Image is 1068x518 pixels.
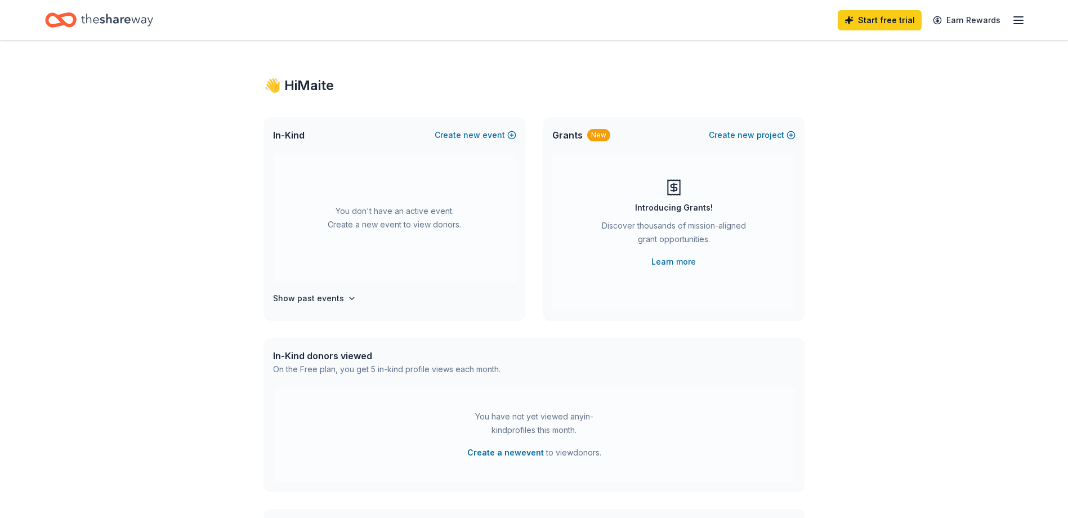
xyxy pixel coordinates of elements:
[635,201,713,215] div: Introducing Grants!
[273,292,356,305] button: Show past events
[273,153,516,283] div: You don't have an active event. Create a new event to view donors.
[273,128,305,142] span: In-Kind
[273,292,344,305] h4: Show past events
[467,446,544,459] button: Create a newevent
[597,219,750,251] div: Discover thousands of mission-aligned grant opportunities.
[273,349,501,363] div: In-Kind donors viewed
[463,128,480,142] span: new
[838,10,922,30] a: Start free trial
[552,128,583,142] span: Grants
[587,129,610,141] div: New
[651,255,696,269] a: Learn more
[738,128,754,142] span: new
[273,363,501,376] div: On the Free plan, you get 5 in-kind profile views each month.
[467,446,601,459] span: to view donors .
[45,7,153,33] a: Home
[709,128,796,142] button: Createnewproject
[264,77,805,95] div: 👋 Hi Maite
[435,128,516,142] button: Createnewevent
[464,410,605,437] div: You have not yet viewed any in-kind profiles this month.
[926,10,1007,30] a: Earn Rewards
